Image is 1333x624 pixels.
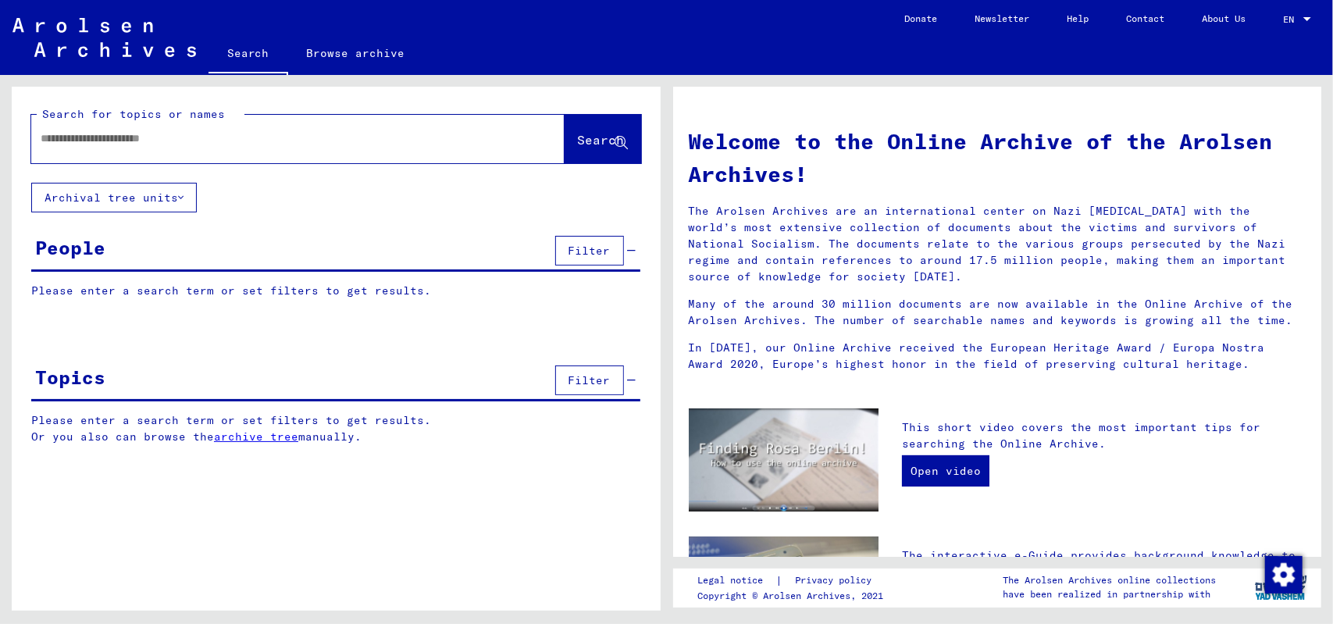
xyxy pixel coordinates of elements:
div: People [35,234,105,262]
span: Filter [568,244,611,258]
span: Filter [568,373,611,387]
h1: Welcome to the Online Archive of the Arolsen Archives! [689,125,1306,191]
p: Please enter a search term or set filters to get results. [31,283,640,299]
a: Browse archive [288,34,424,72]
mat-label: Search for topics or names [42,107,225,121]
button: Filter [555,365,624,395]
div: Topics [35,363,105,391]
img: Arolsen_neg.svg [12,18,196,57]
button: Archival tree units [31,183,197,212]
span: EN [1283,14,1300,25]
a: Open video [902,455,989,487]
p: have been realized in partnership with [1003,587,1216,601]
p: The interactive e-Guide provides background knowledge to help you understand the documents. It in... [902,547,1306,613]
button: Search [565,115,641,163]
img: Change consent [1265,556,1303,594]
img: yv_logo.png [1252,568,1310,607]
p: Many of the around 30 million documents are now available in the Online Archive of the Arolsen Ar... [689,296,1306,329]
div: | [697,572,890,589]
p: Please enter a search term or set filters to get results. Or you also can browse the manually. [31,412,641,445]
p: This short video covers the most important tips for searching the Online Archive. [902,419,1306,452]
a: Legal notice [697,572,775,589]
a: archive tree [214,430,298,444]
div: Change consent [1264,555,1302,593]
a: Search [209,34,288,75]
img: video.jpg [689,408,879,512]
p: In [DATE], our Online Archive received the European Heritage Award / Europa Nostra Award 2020, Eu... [689,340,1306,373]
span: Search [578,132,625,148]
a: Privacy policy [782,572,890,589]
p: The Arolsen Archives are an international center on Nazi [MEDICAL_DATA] with the world’s most ext... [689,203,1306,285]
p: The Arolsen Archives online collections [1003,573,1216,587]
button: Filter [555,236,624,266]
p: Copyright © Arolsen Archives, 2021 [697,589,890,603]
